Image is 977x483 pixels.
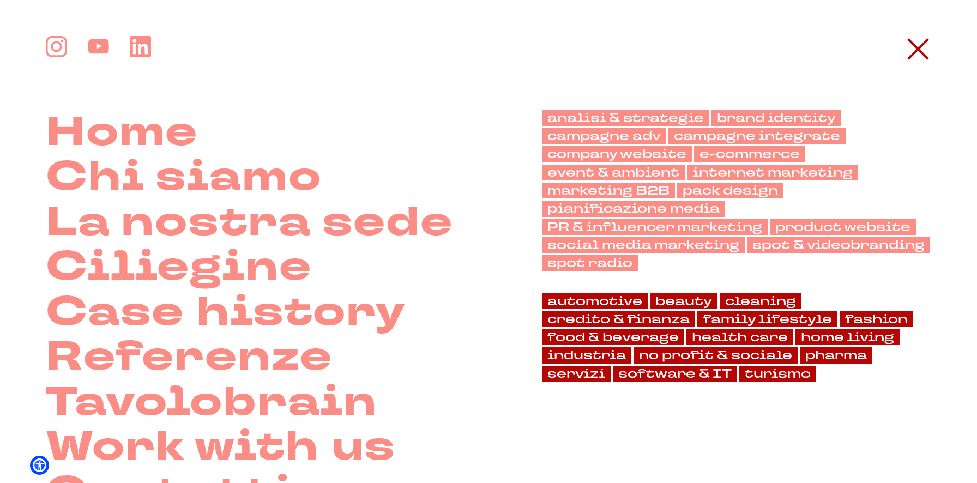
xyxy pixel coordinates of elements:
[46,335,333,380] a: Referenze
[697,311,837,327] a: family lifestyle
[46,380,377,425] a: Tavolobrain
[542,128,666,144] a: campagne adv
[542,110,709,126] a: analisi & strategie
[46,110,198,155] a: Home
[668,128,846,144] a: campagne integrate
[840,311,913,327] a: fashion
[46,425,396,470] a: Work with us
[650,293,717,309] a: beauty
[694,146,805,162] a: e-commerce
[46,155,322,200] a: Chi siamo
[739,366,816,382] a: turismo
[542,293,648,309] a: automotive
[542,183,675,198] a: marketing B2B
[770,219,916,235] a: product website
[46,245,312,290] a: Ciliegine
[542,146,692,162] a: company website
[542,347,631,363] a: industria
[542,219,768,235] a: PR & influencer marketing
[634,347,798,363] a: no profit & sociale
[747,237,930,253] a: spot & videobranding
[795,329,900,345] a: home living
[46,290,406,335] a: Case history
[542,311,695,327] a: credito & finanza
[542,201,725,216] a: pianificazione media
[542,237,745,253] a: social media marketing
[33,458,46,472] a: Open Accessibility Menu
[542,255,638,271] a: spot radio
[46,200,453,245] a: La nostra sede
[613,366,737,382] a: software & IT
[720,293,801,309] a: cleaning
[542,366,611,382] a: servizi
[677,183,783,198] a: pack design
[687,165,858,180] a: internet marketing
[542,165,685,180] a: event & ambient
[542,329,684,345] a: food & beverage
[711,110,841,126] a: brand identity
[800,347,872,363] a: pharma
[686,329,793,345] a: health care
